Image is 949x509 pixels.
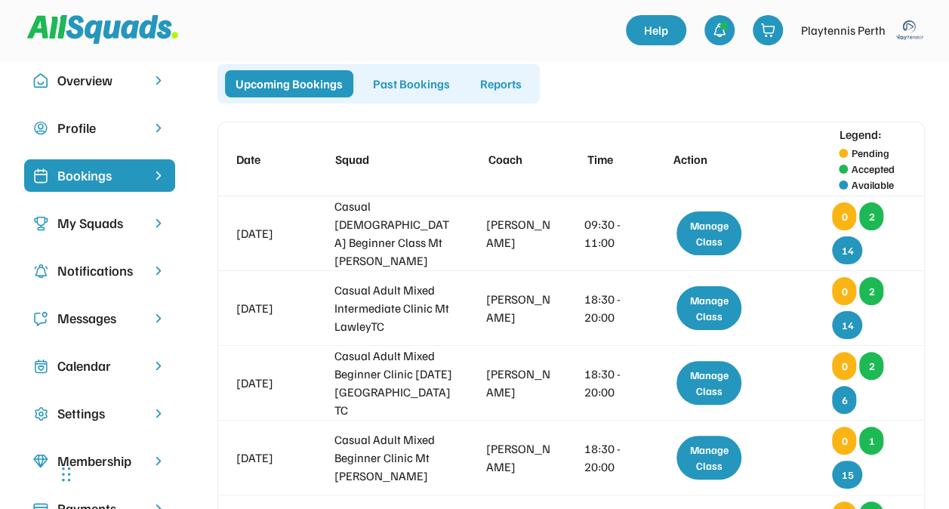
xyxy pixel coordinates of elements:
[676,436,741,480] div: Manage Class
[334,281,455,335] div: Casual Adult Mixed Intermediate Clinic Mt LawleyTC
[584,365,638,401] div: 18:30 - 20:00
[151,406,166,421] img: chevron-right.svg
[236,224,303,242] div: [DATE]
[151,168,166,183] img: chevron-right%20copy%203.svg
[33,168,48,184] img: Icon%20%2819%29.svg
[486,365,553,401] div: [PERSON_NAME]
[151,216,166,230] img: chevron-right.svg
[33,311,48,326] img: Icon%20copy%205.svg
[587,150,641,168] div: Time
[33,406,48,421] img: Icon%20copy%2016.svg
[851,161,894,177] div: Accepted
[851,145,889,161] div: Pending
[334,430,455,485] div: Casual Adult Mixed Beginner Clinic Mt [PERSON_NAME]
[57,356,142,376] div: Calendar
[151,264,166,278] img: chevron-right.svg
[486,290,553,326] div: [PERSON_NAME]
[895,15,925,45] img: playtennis%20blue%20logo%201.png
[362,70,461,97] div: Past Bookings
[839,125,881,143] div: Legend:
[236,150,303,168] div: Date
[470,70,532,97] div: Reports
[335,150,456,168] div: Squad
[225,70,353,97] div: Upcoming Bookings
[57,261,142,281] div: Notifications
[236,299,303,317] div: [DATE]
[57,308,142,329] div: Messages
[712,23,727,38] img: bell-03%20%281%29.svg
[57,403,142,424] div: Settings
[832,352,856,380] div: 0
[33,216,48,231] img: Icon%20copy%203.svg
[832,236,862,264] div: 14
[676,361,741,405] div: Manage Class
[584,215,638,251] div: 09:30 - 11:00
[33,121,48,136] img: user-circle.svg
[486,440,553,476] div: [PERSON_NAME]
[859,352,883,380] div: 2
[851,177,893,193] div: Available
[33,73,48,88] img: Icon%20copy%2010.svg
[486,215,553,251] div: [PERSON_NAME]
[801,21,886,39] div: Playtennis Perth
[626,15,686,45] a: Help
[488,150,556,168] div: Coach
[859,202,883,230] div: 2
[832,277,856,305] div: 0
[859,277,883,305] div: 2
[676,286,741,330] div: Manage Class
[151,311,166,325] img: chevron-right.svg
[151,73,166,88] img: chevron-right.svg
[334,197,455,270] div: Casual [DEMOGRAPHIC_DATA] Beginner Class Mt [PERSON_NAME]
[236,374,303,392] div: [DATE]
[236,449,303,467] div: [DATE]
[57,118,142,138] div: Profile
[832,461,862,489] div: 15
[57,70,142,91] div: Overview
[334,347,455,419] div: Casual Adult Mixed Beginner Clinic [DATE] [GEOGRAPHIC_DATA] TC
[151,121,166,135] img: chevron-right.svg
[832,427,856,455] div: 0
[57,213,142,233] div: My Squads
[832,311,862,339] div: 14
[832,202,856,230] div: 0
[57,165,142,186] div: Bookings
[27,15,178,44] img: Squad%20Logo.svg
[584,440,638,476] div: 18:30 - 20:00
[676,211,741,255] div: Manage Class
[760,23,775,38] img: shopping-cart-01%20%281%29.svg
[151,359,166,373] img: chevron-right.svg
[151,454,166,468] img: chevron-right.svg
[673,150,753,168] div: Action
[832,386,856,414] div: 6
[33,359,48,374] img: Icon%20copy%207.svg
[584,290,638,326] div: 18:30 - 20:00
[57,451,142,471] div: Membership
[33,264,48,279] img: Icon%20copy%204.svg
[859,427,883,455] div: 1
